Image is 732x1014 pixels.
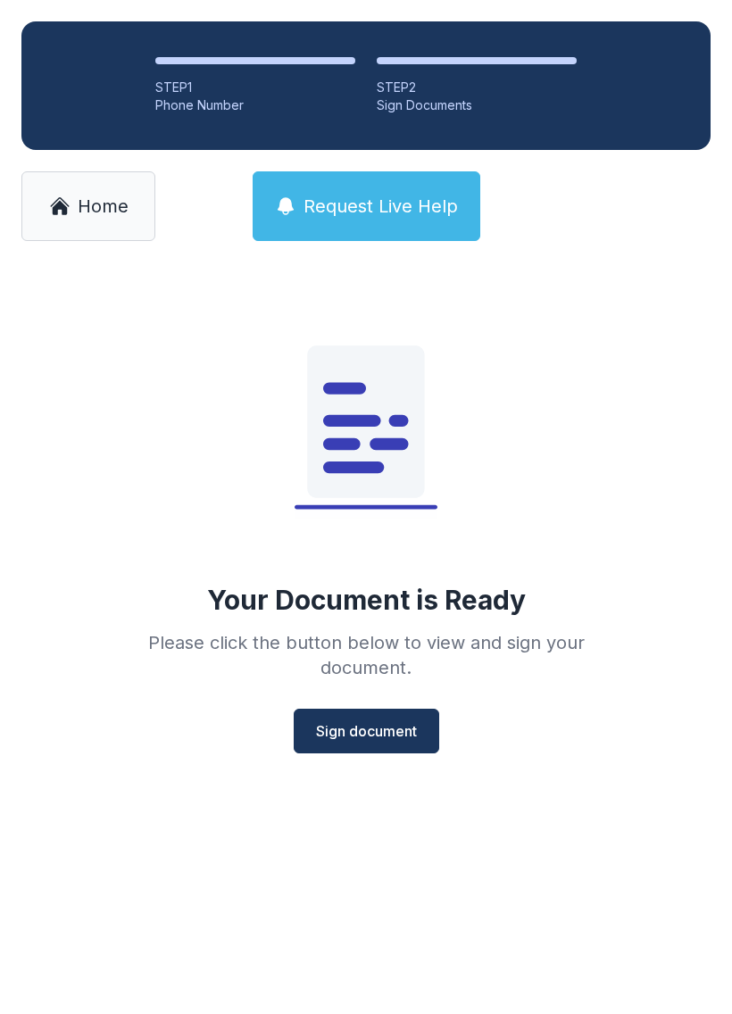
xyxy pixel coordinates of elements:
[207,584,526,616] div: Your Document is Ready
[377,79,577,96] div: STEP 2
[78,194,129,219] span: Home
[155,96,355,114] div: Phone Number
[155,79,355,96] div: STEP 1
[377,96,577,114] div: Sign Documents
[304,194,458,219] span: Request Live Help
[316,720,417,742] span: Sign document
[109,630,623,680] div: Please click the button below to view and sign your document.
